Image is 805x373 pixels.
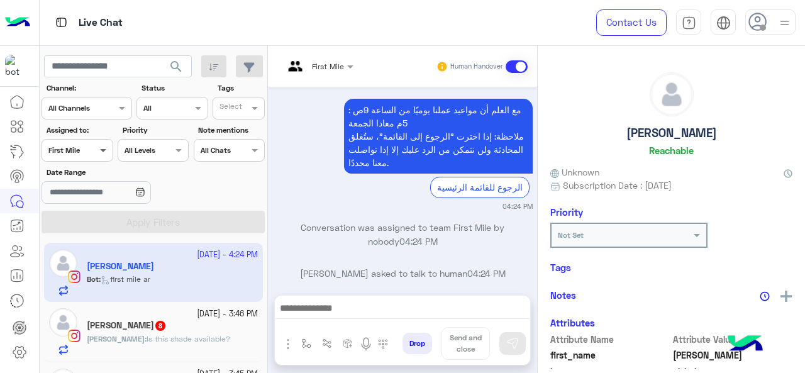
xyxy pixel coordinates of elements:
small: [DATE] - 3:46 PM [197,308,258,320]
span: Attribute Value [673,333,793,346]
img: Instagram [68,330,80,342]
img: teams.png [284,61,307,82]
button: Send and close [441,327,490,360]
img: tab [682,16,696,30]
span: hamza [673,348,793,362]
a: tab [676,9,701,36]
img: Trigger scenario [322,338,332,348]
img: select flow [301,338,311,348]
p: 30/9/2025, 4:24 PM [344,99,533,174]
h6: Priority [550,206,583,218]
label: Date Range [47,167,187,178]
b: : [87,334,147,343]
img: profile [777,15,792,31]
button: Trigger scenario [317,333,338,354]
button: Apply Filters [42,211,265,233]
img: defaultAdmin.png [49,308,77,337]
h6: Reachable [649,145,694,156]
p: Live Chat [79,14,123,31]
span: [PERSON_NAME] [87,334,145,343]
img: add [780,291,792,302]
span: 04:24 PM [399,236,438,247]
label: Priority [123,125,187,136]
div: الرجوع للقائمة الرئيسية [430,177,530,198]
button: Drop [402,333,432,354]
h6: Attributes [550,317,595,328]
small: Human Handover [450,62,503,72]
img: tab [716,16,731,30]
img: notes [760,291,770,301]
b: Not Set [558,230,584,240]
img: 317874714732967 [5,55,28,77]
label: Tags [218,82,264,94]
label: Assigned to: [47,125,111,136]
h5: Randa [87,320,167,331]
span: 8 [155,321,165,331]
h6: Notes [550,289,576,301]
img: defaultAdmin.png [650,73,693,116]
span: 04:24 PM [467,268,506,279]
div: Select [218,101,242,115]
img: send voice note [358,337,374,352]
label: Channel: [47,82,131,94]
img: Logo [5,9,30,36]
span: Attribute Name [550,333,670,346]
span: Unknown [550,165,599,179]
span: Is this shade available? [147,334,230,343]
img: send message [506,337,519,350]
img: send attachment [280,337,296,352]
span: search [169,59,184,74]
h5: [PERSON_NAME] [626,126,717,140]
span: Subscription Date : [DATE] [563,179,672,192]
p: [PERSON_NAME] asked to talk to human [273,267,533,280]
h6: Tags [550,262,792,273]
img: tab [53,14,69,30]
button: search [161,55,192,82]
img: hulul-logo.png [723,323,767,367]
img: make a call [378,339,388,349]
p: Conversation was assigned to team First Mile by nobody [273,221,533,248]
small: 04:24 PM [502,201,533,211]
label: Status [142,82,206,94]
button: create order [338,333,358,354]
img: create order [343,338,353,348]
span: first_name [550,348,670,362]
label: Note mentions [198,125,263,136]
a: Contact Us [596,9,667,36]
button: select flow [296,333,317,354]
span: First Mile [312,62,344,71]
